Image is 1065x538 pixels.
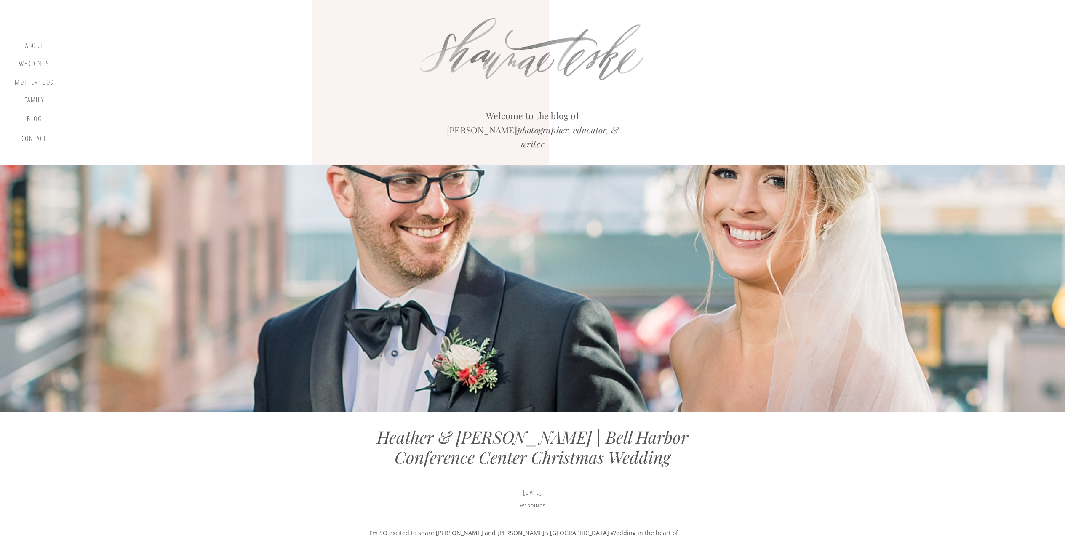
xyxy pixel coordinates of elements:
[15,78,54,88] a: motherhood
[22,115,47,127] a: blog
[18,96,50,107] a: Family
[520,503,545,509] a: Weddings
[441,109,625,143] h2: Welcome to the blog of [PERSON_NAME]
[517,124,618,150] i: photographer, educator, & writer
[22,42,47,52] a: about
[364,488,701,496] p: [DATE]
[20,135,48,146] a: contact
[364,427,701,467] h1: Heather & [PERSON_NAME] | Bell Harbor Conference Center Christmas Wedding
[18,60,50,70] a: Weddings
